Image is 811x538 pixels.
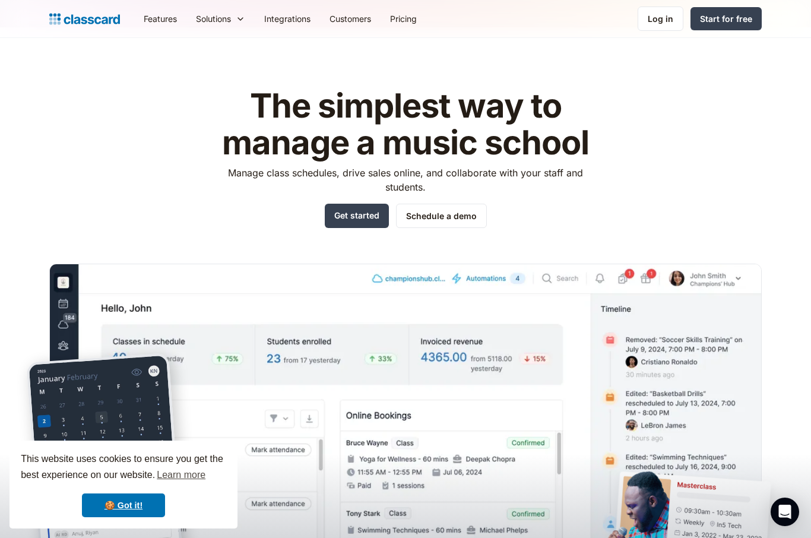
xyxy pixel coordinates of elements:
div: Solutions [196,12,231,25]
p: Manage class schedules, drive sales online, and collaborate with your staff and students. [217,166,594,194]
h1: The simplest way to manage a music school [217,88,594,161]
span: This website uses cookies to ensure you get the best experience on our website. [21,452,226,484]
a: Integrations [255,5,320,32]
a: Log in [638,7,683,31]
a: learn more about cookies [155,466,207,484]
a: Pricing [381,5,426,32]
a: Logo [49,11,120,27]
div: cookieconsent [9,441,237,528]
a: Features [134,5,186,32]
div: Solutions [186,5,255,32]
div: Start for free [700,12,752,25]
a: Get started [325,204,389,228]
a: Customers [320,5,381,32]
div: Open Intercom Messenger [771,498,799,526]
a: Start for free [690,7,762,30]
div: Log in [648,12,673,25]
a: Schedule a demo [396,204,487,228]
a: dismiss cookie message [82,493,165,517]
